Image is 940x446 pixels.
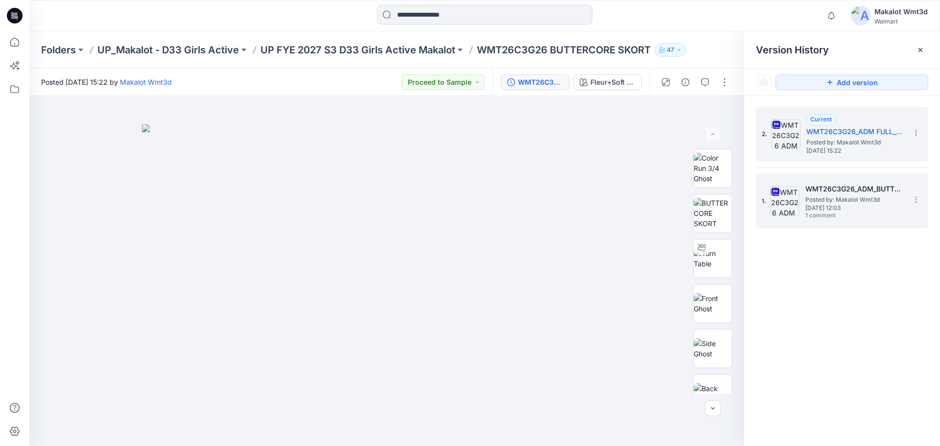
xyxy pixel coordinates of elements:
h5: WMT26C3G26_ADM_BUTTERCORE SKORT [805,183,903,195]
span: [DATE] 12:03 [805,205,903,211]
div: WMT26C3G26_ADM FULL_BUTTERCORE SKORT [518,77,563,88]
button: Details [678,74,693,90]
a: Makalot Wmt3d [120,78,172,86]
span: 1. [762,197,766,206]
h5: WMT26C3G26_ADM FULL_BUTTERCORE SKORT [806,126,904,138]
div: Walmart [874,18,928,25]
a: UP FYE 2027 S3 D33 Girls Active Makalot [260,43,455,57]
button: Show Hidden Versions [756,74,772,90]
img: WMT26C3G26_ADM_BUTTERCORE SKORT [770,187,799,216]
button: WMT26C3G26_ADM FULL_BUTTERCORE SKORT [501,74,569,90]
button: Fleur+Soft Violet [573,74,642,90]
button: 47 [655,43,686,57]
img: BUTTERCORE SKORT [694,198,732,229]
button: Close [916,46,924,54]
div: Fleur+Soft Violet [590,77,635,88]
img: Turn Table [694,248,732,269]
img: Back Ghost [694,383,732,404]
span: Posted [DATE] 15:22 by [41,77,172,87]
p: 47 [667,45,674,55]
img: Side Ghost [694,338,732,359]
a: UP_Makalot - D33 Girls Active [97,43,239,57]
span: Version History [756,44,829,56]
span: Posted by: Makalot Wmt3d [806,138,904,147]
span: 2. [762,130,767,139]
span: Current [810,116,832,123]
img: WMT26C3G26_ADM FULL_BUTTERCORE SKORT [771,119,800,149]
p: WMT26C3G26 BUTTERCORE SKORT [477,43,651,57]
img: Color Run 3/4 Ghost [694,153,732,184]
span: 1 comment [805,212,874,220]
a: Folders [41,43,76,57]
img: Front Ghost [694,293,732,314]
div: Makalot Wmt3d [874,6,928,18]
button: Add version [775,74,928,90]
span: [DATE] 15:22 [806,147,904,154]
img: avatar [851,6,870,25]
span: Posted by: Makalot Wmt3d [805,195,903,205]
